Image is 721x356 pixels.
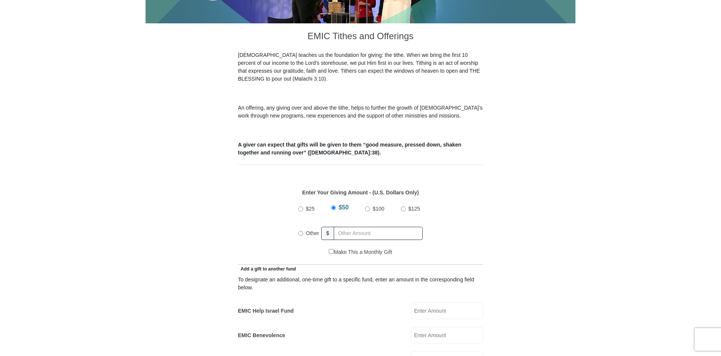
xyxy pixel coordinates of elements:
[373,206,384,212] span: $100
[306,206,314,212] span: $25
[329,248,392,256] label: Make This a Monthly Gift
[339,204,349,211] span: $50
[302,189,419,196] strong: Enter Your Giving Amount - (U.S. Dollars Only)
[238,23,483,51] h3: EMIC Tithes and Offerings
[238,266,296,272] span: Add a gift to another fund
[329,249,334,254] input: Make This a Monthly Gift
[334,227,423,240] input: Other Amount
[238,51,483,83] p: [DEMOGRAPHIC_DATA] teaches us the foundation for giving: the tithe. When we bring the first 10 pe...
[411,303,483,319] input: Enter Amount
[321,227,334,240] span: $
[306,230,319,236] span: Other
[238,307,294,315] label: EMIC Help Israel Fund
[238,142,461,156] b: A giver can expect that gifts will be given to them “good measure, pressed down, shaken together ...
[411,327,483,344] input: Enter Amount
[238,332,285,339] label: EMIC Benevolence
[408,206,420,212] span: $125
[238,276,483,292] div: To designate an additional, one-time gift to a specific fund, enter an amount in the correspondin...
[238,104,483,120] p: An offering, any giving over and above the tithe, helps to further the growth of [DEMOGRAPHIC_DAT...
